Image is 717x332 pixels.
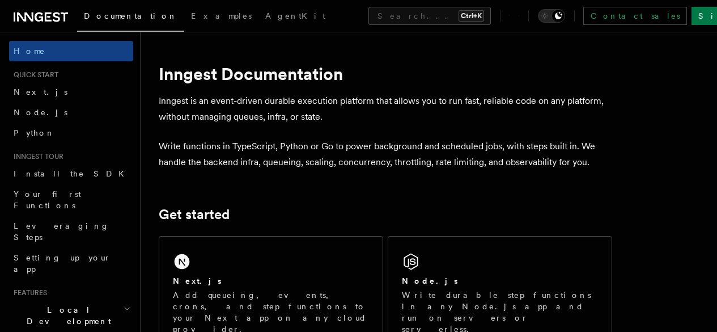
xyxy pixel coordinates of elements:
a: Documentation [77,3,184,32]
span: Home [14,45,45,57]
a: Install the SDK [9,163,133,184]
kbd: Ctrl+K [459,10,484,22]
h2: Next.js [173,275,222,287]
span: Features [9,288,47,297]
a: Setting up your app [9,247,133,279]
a: Get started [159,207,230,222]
a: Python [9,123,133,143]
span: Next.js [14,87,67,96]
span: Setting up your app [14,253,111,274]
a: Contact sales [583,7,687,25]
span: Quick start [9,70,58,79]
a: AgentKit [258,3,332,31]
span: Node.js [14,108,67,117]
span: Inngest tour [9,152,63,161]
h2: Node.js [402,275,458,287]
a: Your first Functions [9,184,133,216]
a: Node.js [9,102,133,123]
h1: Inngest Documentation [159,64,612,84]
p: Inngest is an event-driven durable execution platform that allows you to run fast, reliable code ... [159,93,612,125]
a: Next.js [9,82,133,102]
span: Examples [191,11,252,20]
span: Your first Functions [14,190,81,210]
a: Examples [184,3,258,31]
span: Local Development [9,304,124,327]
button: Toggle dark mode [538,9,565,23]
button: Local Development [9,300,133,331]
button: Search...Ctrl+K [368,7,491,25]
a: Leveraging Steps [9,216,133,247]
p: Write functions in TypeScript, Python or Go to power background and scheduled jobs, with steps bu... [159,138,612,170]
span: Python [14,128,55,137]
span: AgentKit [265,11,325,20]
span: Install the SDK [14,169,131,178]
span: Leveraging Steps [14,221,109,242]
span: Documentation [84,11,177,20]
a: Home [9,41,133,61]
